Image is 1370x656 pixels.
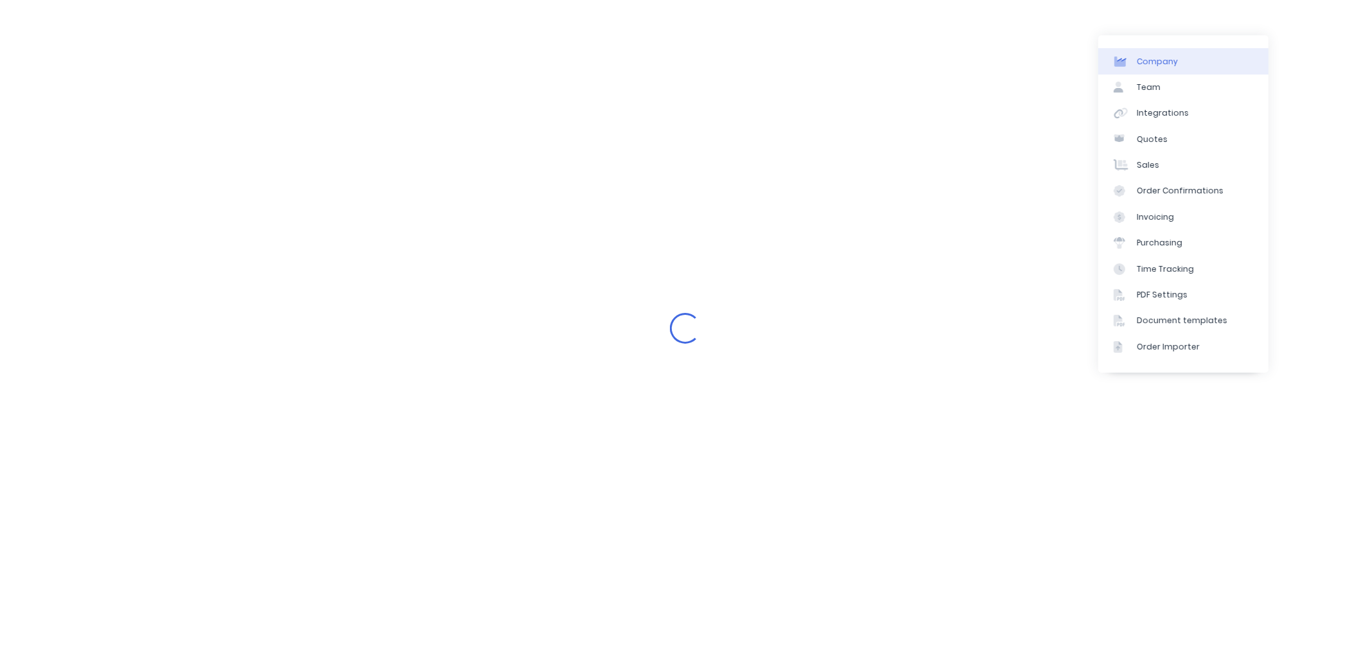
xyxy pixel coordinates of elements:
a: Integrations [1098,100,1269,126]
div: Company [1137,56,1178,67]
a: Team [1098,75,1269,100]
div: Document templates [1137,315,1227,326]
a: Quotes [1098,127,1269,152]
div: Integrations [1137,107,1189,119]
div: Invoicing [1137,211,1174,223]
a: Order Confirmations [1098,178,1269,204]
a: Time Tracking [1098,256,1269,281]
div: Quotes [1137,134,1168,145]
div: Sales [1137,159,1159,171]
a: Invoicing [1098,204,1269,230]
a: Order Importer [1098,334,1269,360]
div: PDF Settings [1137,289,1188,301]
div: Purchasing [1137,237,1182,249]
div: Team [1137,82,1161,93]
a: PDF Settings [1098,282,1269,308]
div: Order Importer [1137,341,1200,353]
div: Order Confirmations [1137,185,1224,197]
div: Time Tracking [1137,263,1194,275]
a: Sales [1098,152,1269,178]
a: Document templates [1098,308,1269,333]
a: Purchasing [1098,230,1269,256]
a: Company [1098,48,1269,74]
